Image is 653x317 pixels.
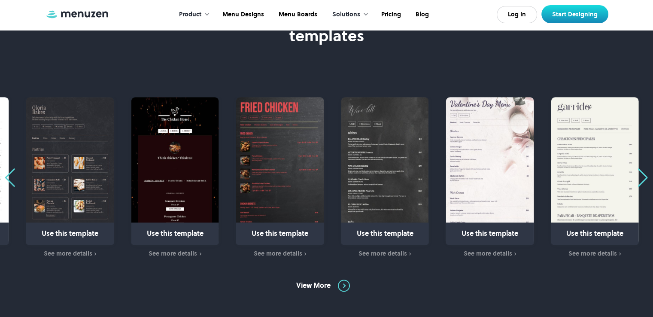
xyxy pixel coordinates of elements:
[373,1,407,28] a: Pricing
[4,168,16,187] div: Previous slide
[551,249,638,259] a: See more details
[236,97,324,258] div: 16 / 31
[497,6,537,23] a: Log In
[44,250,92,257] div: See more details
[26,97,114,258] div: 14 / 31
[236,249,324,259] a: See more details
[170,1,214,28] div: Product
[324,1,373,28] div: Solutions
[551,97,638,258] div: 19 / 31
[446,249,534,259] a: See more details
[341,97,428,245] a: Use this template
[214,1,270,28] a: Menu Designs
[446,97,534,245] a: Use this template
[332,10,360,19] div: Solutions
[131,97,219,258] div: 15 / 31
[541,5,608,23] a: Start Designing
[568,250,617,257] div: See more details
[270,1,324,28] a: Menu Boards
[131,249,219,259] a: See more details
[236,97,324,245] a: Use this template
[254,250,302,257] div: See more details
[463,250,512,257] div: See more details
[131,7,522,46] h2: Choose your menu design from one of our popular templates
[179,10,201,19] div: Product
[407,1,435,28] a: Blog
[149,250,197,257] div: See more details
[551,97,638,245] a: Use this template
[131,97,219,245] a: Use this template
[26,249,114,259] a: See more details
[446,97,534,258] div: 18 / 31
[296,280,357,292] a: View More
[341,249,428,259] a: See more details
[296,281,331,290] div: View More
[358,250,407,257] div: See more details
[637,168,649,187] div: Next slide
[26,97,114,245] a: Use this template
[341,97,428,258] div: 17 / 31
